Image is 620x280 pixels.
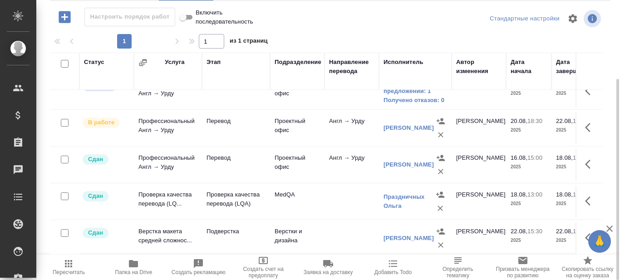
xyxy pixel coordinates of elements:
[490,255,555,280] button: Призвать менеджера по развитию
[434,238,448,252] button: Удалить
[434,225,448,238] button: Назначить
[134,186,202,217] td: Проверка качества перевода (LQ...
[196,8,253,26] span: Включить последовательность
[452,222,506,254] td: [PERSON_NAME]
[556,236,592,245] p: 2025
[134,112,202,144] td: Профессиональный Англ → Урду
[511,228,527,235] p: 22.08,
[384,161,434,168] a: [PERSON_NAME]
[384,58,423,67] div: Исполнитель
[511,126,547,135] p: 2025
[592,232,607,251] span: 🙏
[207,153,266,162] p: Перевод
[384,124,434,131] a: [PERSON_NAME]
[584,10,603,27] span: Посмотреть информацию
[527,154,542,161] p: 15:00
[88,192,103,201] p: Сдан
[296,255,361,280] button: Заявка на доставку
[511,118,527,124] p: 20.08,
[207,227,266,236] p: Подверстка
[82,117,129,129] div: Исполнитель выполняет работу
[115,269,152,275] span: Папка на Drive
[165,58,184,67] div: Услуга
[230,35,268,49] span: из 1 страниц
[88,118,114,127] p: В работе
[52,8,77,26] button: Добавить работу
[88,228,103,237] p: Сдан
[207,58,221,67] div: Этап
[270,222,325,254] td: Верстки и дизайна
[580,190,601,212] button: Здесь прячутся важные кнопки
[360,255,425,280] button: Добавить Todo
[562,8,584,29] span: Настроить таблицу
[207,117,266,126] p: Перевод
[452,186,506,217] td: [PERSON_NAME]
[134,75,202,107] td: Профессиональный Англ → Урду
[275,58,321,67] div: Подразделение
[325,112,379,144] td: Англ → Урду
[134,149,202,181] td: Профессиональный Англ → Урду
[88,155,103,164] p: Сдан
[207,190,266,208] p: Проверка качества перевода (LQA)
[511,236,547,245] p: 2025
[325,149,379,181] td: Англ → Урду
[452,75,506,107] td: [PERSON_NAME]
[511,89,547,98] p: 2025
[527,191,542,198] p: 13:00
[527,228,542,235] p: 15:30
[588,230,611,253] button: 🙏
[511,154,527,161] p: 16.08,
[434,114,448,128] button: Назначить
[166,255,231,280] button: Создать рекламацию
[434,165,448,178] button: Удалить
[304,269,353,275] span: Заявка на доставку
[82,227,129,239] div: Менеджер проверил работу исполнителя, передает ее на следующий этап
[325,75,379,107] td: Англ → Урду
[82,153,129,166] div: Менеджер проверил работу исполнителя, передает ее на следующий этап
[527,118,542,124] p: 18:30
[270,186,325,217] td: MedQA
[452,149,506,181] td: [PERSON_NAME]
[573,191,588,198] p: 14:00
[53,269,85,275] span: Пересчитать
[374,269,412,275] span: Добавить Todo
[84,58,104,67] div: Статус
[236,266,290,279] span: Создать счет на предоплату
[425,255,490,280] button: Определить тематику
[431,266,485,279] span: Определить тематику
[573,118,588,124] p: 14:30
[270,75,325,107] td: Проектный офис
[270,149,325,181] td: Проектный офис
[384,96,447,105] a: Получено отказов: 0
[434,151,448,165] button: Назначить
[172,269,226,275] span: Создать рекламацию
[561,266,615,279] span: Скопировать ссылку на оценку заказа
[511,58,547,76] div: Дата начала
[384,235,434,241] a: [PERSON_NAME]
[580,80,601,102] button: Здесь прячутся важные кнопки
[556,58,592,76] div: Дата завершения
[329,58,374,76] div: Направление перевода
[511,199,547,208] p: 2025
[270,112,325,144] td: Проектный офис
[511,191,527,198] p: 18.08,
[580,117,601,138] button: Здесь прячутся важные кнопки
[580,153,601,175] button: Здесь прячутся важные кнопки
[573,154,588,161] p: 13:00
[456,58,502,76] div: Автор изменения
[384,193,425,209] a: Праздничных Ольга
[556,126,592,135] p: 2025
[433,201,447,215] button: Удалить
[434,128,448,142] button: Удалить
[580,227,601,249] button: Здесь прячутся важные кнопки
[487,12,562,26] div: split button
[556,191,573,198] p: 18.08,
[511,162,547,172] p: 2025
[573,228,588,235] p: 18:00
[231,255,296,280] button: Создать счет на предоплату
[496,266,550,279] span: Призвать менеджера по развитию
[36,255,101,280] button: Пересчитать
[101,255,166,280] button: Папка на Drive
[556,89,592,98] p: 2025
[452,112,506,144] td: [PERSON_NAME]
